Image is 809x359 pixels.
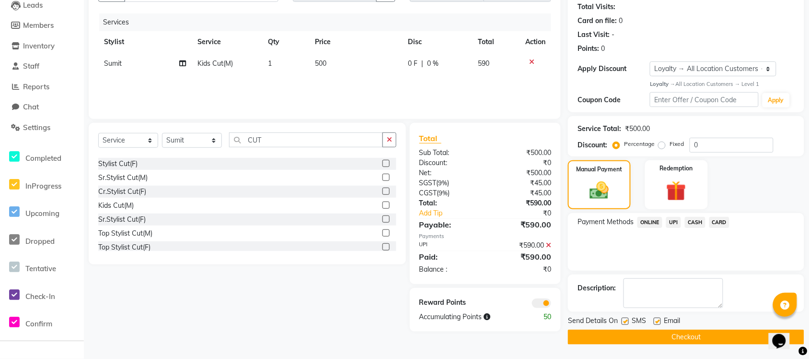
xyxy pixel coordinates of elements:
[23,82,49,91] span: Reports
[650,92,758,107] input: Enter Offer / Coupon Code
[421,59,423,69] span: |
[666,217,681,228] span: UPI
[632,316,646,328] span: SMS
[262,31,309,53] th: Qty
[619,16,623,26] div: 0
[419,133,441,144] span: Total
[439,189,448,197] span: 9%
[578,217,634,227] span: Payment Methods
[660,164,693,173] label: Redemption
[98,242,150,252] div: Top Stylist Cut(F)
[427,59,439,69] span: 0 %
[98,201,134,211] div: Kids Cut(M)
[601,44,605,54] div: 0
[412,188,485,198] div: ( )
[478,59,490,68] span: 590
[612,30,614,40] div: -
[408,59,417,69] span: 0 F
[473,31,520,53] th: Total
[419,232,551,240] div: Payments
[412,240,485,251] div: UPI
[578,44,599,54] div: Points:
[197,59,233,68] span: Kids Cut(M)
[2,61,81,72] a: Staff
[412,264,485,275] div: Balance :
[485,198,559,208] div: ₹590.00
[25,319,52,328] span: Confirm
[578,16,617,26] div: Card on file:
[485,168,559,178] div: ₹500.00
[98,31,192,53] th: Stylist
[520,31,551,53] th: Action
[439,179,448,187] span: 9%
[23,41,55,50] span: Inventory
[568,316,618,328] span: Send Details On
[23,123,50,132] span: Settings
[25,181,61,191] span: InProgress
[402,31,473,53] th: Disc
[25,292,55,301] span: Check-In
[104,59,122,68] span: Sumit
[485,188,559,198] div: ₹45.00
[578,30,610,40] div: Last Visit:
[577,165,623,174] label: Manual Payment
[412,208,497,218] a: Add Tip
[625,124,650,134] div: ₹500.00
[485,240,559,251] div: ₹590.00
[98,228,152,239] div: Top Stylist Cut(M)
[98,173,148,183] div: Sr.Stylist Cut(M)
[25,237,55,246] span: Dropped
[624,140,655,148] label: Percentage
[2,41,81,52] a: Inventory
[2,82,81,93] a: Reports
[637,217,662,228] span: ONLINE
[769,321,799,349] iframe: chat widget
[192,31,262,53] th: Service
[309,31,402,53] th: Price
[709,217,730,228] span: CARD
[485,251,559,263] div: ₹590.00
[23,21,54,30] span: Members
[522,312,558,322] div: 50
[412,178,485,188] div: ( )
[578,95,650,105] div: Coupon Code
[2,122,81,133] a: Settings
[578,2,615,12] div: Total Visits:
[23,61,39,71] span: Staff
[412,251,485,263] div: Paid:
[23,102,39,111] span: Chat
[650,80,795,88] div: All Location Customers → Level 1
[578,64,650,74] div: Apply Discount
[497,208,558,218] div: ₹0
[412,198,485,208] div: Total:
[412,158,485,168] div: Discount:
[412,148,485,158] div: Sub Total:
[229,132,383,147] input: Search or Scan
[685,217,705,228] span: CASH
[664,316,680,328] span: Email
[2,20,81,31] a: Members
[412,298,485,308] div: Reward Points
[25,154,61,163] span: Completed
[584,179,615,202] img: _cash.svg
[315,59,326,68] span: 500
[419,189,437,197] span: CGST
[485,264,559,275] div: ₹0
[485,219,559,230] div: ₹590.00
[485,158,559,168] div: ₹0
[660,179,693,203] img: _gift.svg
[25,209,59,218] span: Upcoming
[98,187,146,197] div: Cr.Stylist Cut(F)
[25,264,56,273] span: Tentative
[99,13,558,31] div: Services
[412,219,485,230] div: Payable:
[268,59,272,68] span: 1
[23,0,43,10] span: Leads
[568,330,804,345] button: Checkout
[578,124,621,134] div: Service Total:
[98,215,146,225] div: Sr.Stylist Cut(F)
[763,93,790,108] button: Apply
[578,283,616,293] div: Description:
[485,148,559,158] div: ₹500.00
[2,102,81,113] a: Chat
